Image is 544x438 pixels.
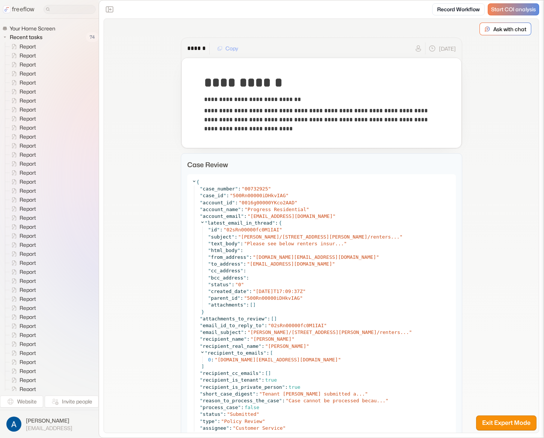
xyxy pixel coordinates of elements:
p: [DATE] [439,45,456,53]
span: " [240,268,243,273]
span: Report [18,178,38,186]
span: false [245,405,259,410]
span: : [246,302,249,308]
span: : [282,398,285,403]
span: Report [18,133,38,140]
span: { [197,179,200,186]
span: [EMAIL_ADDRESS][DOMAIN_NAME] [250,261,332,267]
a: Report [5,313,39,322]
span: Report [18,232,38,240]
span: " [279,227,282,233]
span: " [235,282,238,287]
span: Report [18,205,38,213]
span: " [247,261,250,267]
span: status [203,411,220,417]
button: [PERSON_NAME][EMAIL_ADDRESS] [5,415,94,433]
span: process_case [203,405,238,410]
span: : [246,275,249,281]
span: " [246,254,249,260]
button: Invite people [45,396,99,408]
span: Report [18,331,38,339]
span: " [279,398,282,403]
span: " [268,186,271,192]
span: " [244,295,247,301]
span: " [238,234,241,240]
a: Report [5,295,39,304]
span: [ [250,302,253,308]
span: [ [271,316,274,322]
span: Report [18,151,38,159]
span: 74 [86,32,99,42]
span: " [246,288,249,294]
span: [PERSON_NAME]/[STREET_ADDRESS][PERSON_NAME]/renters... [241,234,400,240]
span: Report [18,349,38,357]
span: " [306,207,309,212]
a: Report [5,222,39,231]
a: Report [5,349,39,358]
button: Exit Expert Mode [476,415,536,430]
a: Report [5,132,39,141]
span: [PERSON_NAME] [26,417,72,424]
span: Report [18,358,38,366]
span: " [268,323,271,328]
span: Progress Residential [248,207,307,212]
span: " [200,186,203,192]
span: " [338,357,341,362]
span: : [226,193,229,198]
span: " [248,329,251,335]
span: 02sRn00000fc0M1IAI [271,323,324,328]
span: " [244,241,247,246]
span: ] [253,302,256,308]
span: Report [18,223,38,231]
a: Report [5,168,39,177]
span: " [205,350,208,356]
span: 02sRn00000fc0M1IAI [226,227,279,233]
span: Report [18,97,38,104]
button: Recent tasks [2,33,45,42]
span: " [241,213,244,219]
span: subject [211,234,231,240]
span: recipient_is_tenant [203,377,258,383]
span: : [261,343,264,349]
a: Report [5,87,39,96]
a: Start COI analysis [488,3,539,15]
span: true [265,377,277,383]
span: cc_address [211,268,240,273]
span: : [285,384,288,390]
a: Report [5,69,39,78]
span: " [265,343,268,349]
a: Report [5,96,39,105]
span: : [238,186,241,192]
span: : [255,391,258,397]
span: Report [18,385,38,393]
span: " [208,268,211,273]
span: " [243,302,246,308]
span: Report [18,187,38,195]
span: case_number [203,186,235,192]
span: " [200,316,203,322]
span: : [264,323,267,328]
span: short_case_digest [203,391,252,397]
span: [EMAIL_ADDRESS][DOMAIN_NAME] [251,213,333,219]
a: Report [5,249,39,258]
span: Report [18,52,38,59]
span: : [247,336,250,342]
span: " [295,200,298,205]
span: Report [18,142,38,150]
span: " [259,391,262,397]
span: 500Rn00000iDHkvIAG [247,295,300,301]
span: : [266,350,269,356]
span: " [238,207,241,212]
span: " [200,343,203,349]
span: " [252,391,255,397]
span: " [300,295,303,301]
span: : [261,377,264,383]
span: " [223,193,226,198]
span: " [232,200,235,205]
span: " [205,220,208,226]
a: Report [5,213,39,222]
span: Report [18,196,38,204]
span: Report [18,286,38,294]
span: " [208,275,211,281]
span: " [292,336,295,342]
